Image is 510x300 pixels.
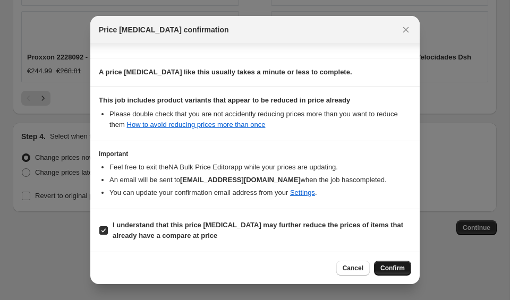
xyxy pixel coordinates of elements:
[109,109,411,130] li: Please double check that you are not accidently reducing prices more than you want to reduce them
[113,221,403,239] b: I understand that this price [MEDICAL_DATA] may further reduce the prices of items that already h...
[290,188,315,196] a: Settings
[343,264,363,272] span: Cancel
[99,96,350,104] b: This job includes product variants that appear to be reduced in price already
[180,176,301,184] b: [EMAIL_ADDRESS][DOMAIN_NAME]
[109,187,411,198] li: You can update your confirmation email address from your .
[109,162,411,173] li: Feel free to exit the NA Bulk Price Editor app while your prices are updating.
[336,261,370,276] button: Cancel
[398,22,413,37] button: Close
[127,121,266,128] a: How to avoid reducing prices more than once
[374,261,411,276] button: Confirm
[99,150,411,158] h3: Important
[109,175,411,185] li: An email will be sent to when the job has completed .
[99,68,352,76] b: A price [MEDICAL_DATA] like this usually takes a minute or less to complete.
[380,264,405,272] span: Confirm
[99,24,229,35] span: Price [MEDICAL_DATA] confirmation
